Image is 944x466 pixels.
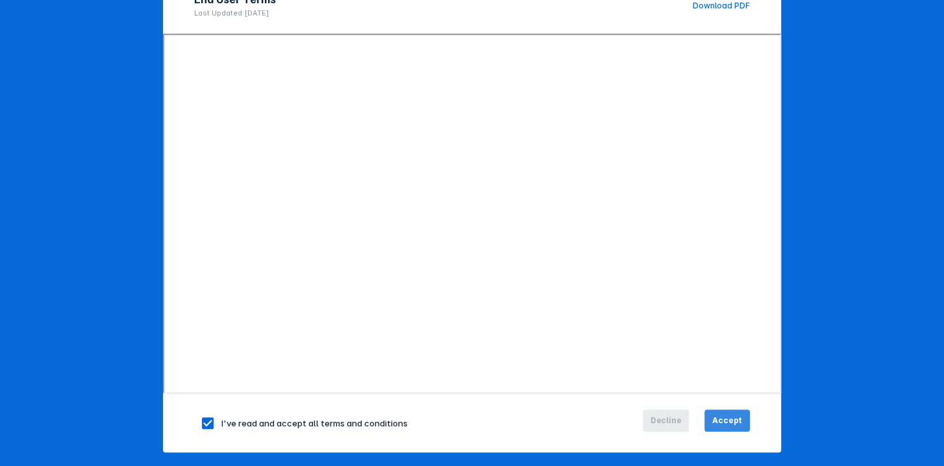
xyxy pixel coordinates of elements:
[643,410,689,432] button: Decline
[194,8,276,18] p: Last Updated: [DATE]
[693,1,750,10] a: Download PDF
[712,415,742,426] span: Accept
[221,417,408,428] span: I've read and accept all terms and conditions
[704,410,750,432] button: Accept
[651,415,682,426] span: Decline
